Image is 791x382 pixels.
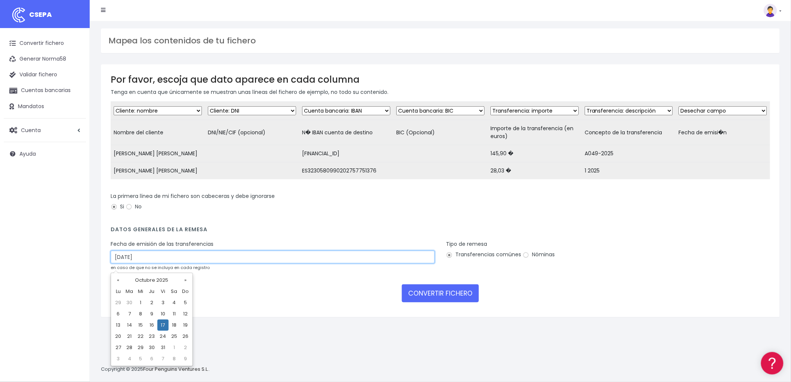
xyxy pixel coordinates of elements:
[487,120,582,145] td: Importe de la transferencia (en euros)
[205,120,299,145] td: DNI/NIE/CIF (opcional)
[124,353,135,364] td: 4
[180,331,191,342] td: 26
[169,286,180,297] th: Sa
[487,162,582,180] td: 28,03 �
[523,251,555,259] label: Nóminas
[113,342,124,353] td: 27
[402,284,479,302] button: CONVERTIR FICHERO
[157,308,169,320] td: 10
[135,331,146,342] td: 22
[124,320,135,331] td: 14
[124,342,135,353] td: 28
[111,192,275,200] label: La primera línea de mi fichero son cabeceras y debe ignorarse
[146,297,157,308] td: 2
[764,4,777,17] img: profile
[146,320,157,331] td: 16
[169,320,180,331] td: 18
[180,308,191,320] td: 12
[113,275,124,286] th: «
[169,353,180,364] td: 8
[124,286,135,297] th: Ma
[299,145,393,162] td: [FINANCIAL_ID]
[135,308,146,320] td: 8
[180,275,191,286] th: »
[146,342,157,353] td: 30
[124,308,135,320] td: 7
[157,342,169,353] td: 31
[124,297,135,308] td: 30
[113,353,124,364] td: 3
[4,83,86,98] a: Cuentas bancarias
[111,226,770,236] h4: Datos generales de la remesa
[146,331,157,342] td: 23
[582,145,676,162] td: A049-2025
[21,126,41,134] span: Cuenta
[4,51,86,67] a: Generar Norma58
[113,308,124,320] td: 6
[487,145,582,162] td: 145,90 �
[19,150,36,158] span: Ayuda
[169,342,180,353] td: 1
[157,286,169,297] th: Vi
[111,145,205,162] td: [PERSON_NAME] [PERSON_NAME]
[113,331,124,342] td: 20
[169,331,180,342] td: 25
[135,342,146,353] td: 29
[299,120,393,145] td: N� IBAN cuenta de destino
[9,6,28,24] img: logo
[124,275,180,286] th: Octubre 2025
[446,240,487,248] label: Tipo de remesa
[111,203,124,211] label: Si
[4,99,86,114] a: Mandatos
[146,353,157,364] td: 6
[135,297,146,308] td: 1
[111,240,213,248] label: Fecha de emisión de las transferencias
[676,120,770,145] td: Fecha de emisi�n
[180,320,191,331] td: 19
[111,74,770,85] h3: Por favor, escoja que dato aparece en cada columna
[101,366,210,373] p: Copyright © 2025 .
[111,88,770,96] p: Tenga en cuenta que únicamente se muestran unas líneas del fichero de ejemplo, no todo su contenido.
[113,320,124,331] td: 13
[146,308,157,320] td: 9
[126,203,142,211] label: No
[582,162,676,180] td: 1 2025
[135,286,146,297] th: Mi
[446,251,521,259] label: Transferencias comúnes
[135,353,146,364] td: 5
[180,353,191,364] td: 9
[582,120,676,145] td: Concepto de la transferencia
[393,120,487,145] td: BIC (Opcional)
[29,10,52,19] span: CSEPA
[4,146,86,162] a: Ayuda
[124,331,135,342] td: 21
[143,366,209,373] a: Four Penguins Ventures S.L.
[157,331,169,342] td: 24
[169,297,180,308] td: 4
[157,353,169,364] td: 7
[146,286,157,297] th: Ju
[157,320,169,331] td: 17
[157,297,169,308] td: 3
[111,162,205,180] td: [PERSON_NAME] [PERSON_NAME]
[299,162,393,180] td: ES3230580990202757751376
[135,320,146,331] td: 15
[180,342,191,353] td: 2
[4,36,86,51] a: Convertir fichero
[111,120,205,145] td: Nombre del cliente
[111,265,210,271] small: en caso de que no se incluya en cada registro
[113,297,124,308] td: 29
[180,297,191,308] td: 5
[180,286,191,297] th: Do
[113,286,124,297] th: Lu
[4,122,86,138] a: Cuenta
[169,308,180,320] td: 11
[108,36,772,46] h3: Mapea los contenidos de tu fichero
[4,67,86,83] a: Validar fichero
